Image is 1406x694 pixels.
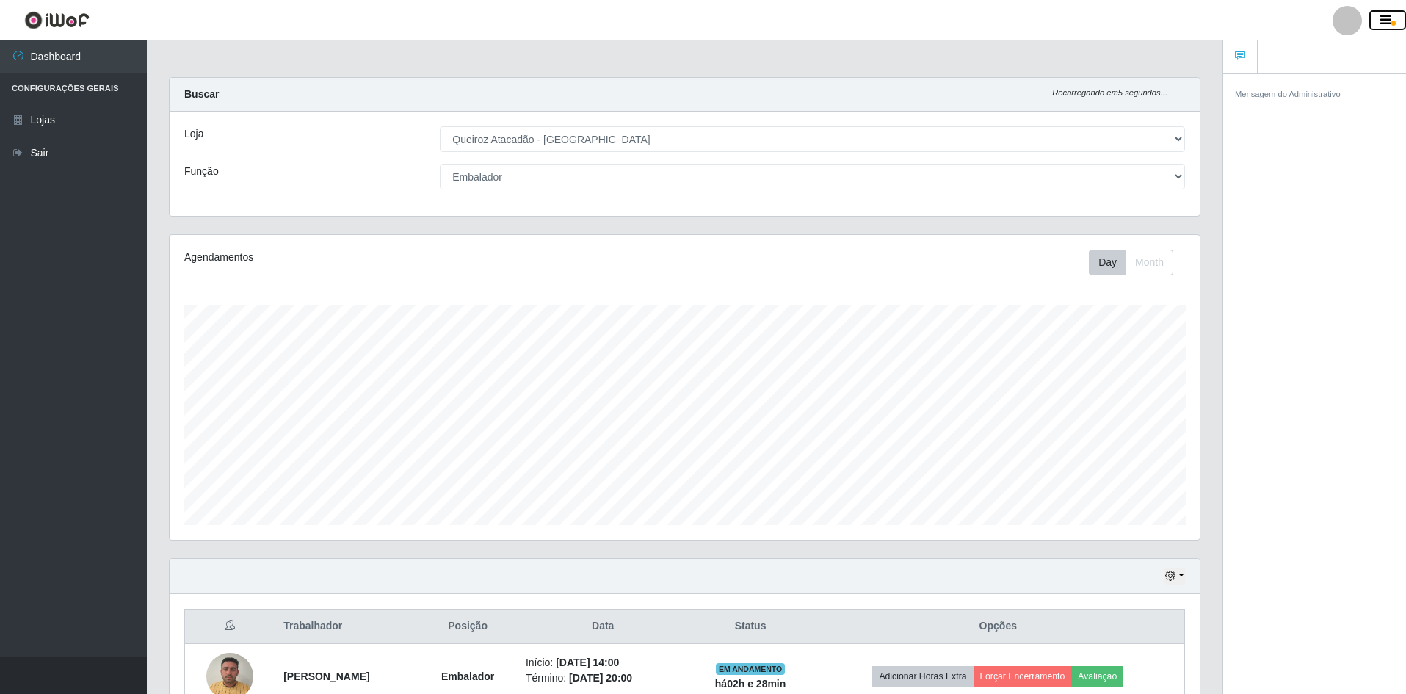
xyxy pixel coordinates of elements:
[526,670,681,686] li: Término:
[974,666,1072,687] button: Forçar Encerramento
[1089,250,1173,275] div: First group
[184,88,219,100] strong: Buscar
[689,610,812,644] th: Status
[1089,250,1185,275] div: Toolbar with button groups
[1089,250,1126,275] button: Day
[184,126,203,142] label: Loja
[275,610,418,644] th: Trabalhador
[526,655,681,670] li: Início:
[872,666,973,687] button: Adicionar Horas Extra
[715,678,786,690] strong: há 02 h e 28 min
[517,610,689,644] th: Data
[1235,90,1341,98] small: Mensagem do Administrativo
[716,663,786,675] span: EM ANDAMENTO
[441,670,494,682] strong: Embalador
[418,610,517,644] th: Posição
[184,250,588,265] div: Agendamentos
[24,11,90,29] img: CoreUI Logo
[1052,88,1167,97] i: Recarregando em 5 segundos...
[812,610,1185,644] th: Opções
[283,670,369,682] strong: [PERSON_NAME]
[184,164,219,179] label: Função
[556,657,619,668] time: [DATE] 14:00
[1071,666,1123,687] button: Avaliação
[569,672,632,684] time: [DATE] 20:00
[1126,250,1173,275] button: Month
